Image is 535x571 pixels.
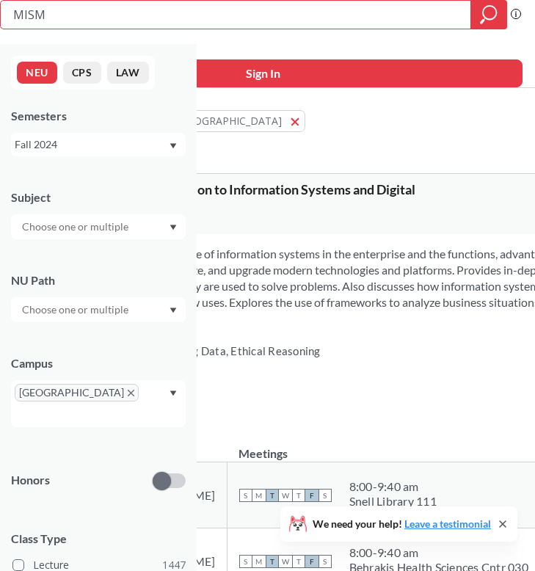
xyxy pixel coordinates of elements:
[319,555,332,568] span: S
[11,472,50,489] p: Honors
[305,555,319,568] span: F
[15,137,168,153] div: Fall 2024
[252,489,266,502] span: M
[11,189,186,206] div: Subject
[134,114,282,128] span: Campus: [GEOGRAPHIC_DATA]
[480,4,498,25] svg: magnifying glass
[63,62,101,84] button: CPS
[15,384,139,401] span: [GEOGRAPHIC_DATA]X to remove pill
[15,301,138,319] input: Choose one or multiple
[12,2,460,27] input: Class, professor, course number, "phrase"
[11,108,186,124] div: Semesters
[11,380,186,427] div: [GEOGRAPHIC_DATA]X to remove pillDropdown arrow
[11,272,186,288] div: NU Path
[11,297,186,322] div: Dropdown arrow
[114,344,321,357] span: Analyzing/Using Data, Ethical Reasoning
[170,390,177,396] svg: Dropdown arrow
[4,59,523,87] button: Sign In
[349,479,437,494] div: 8:00 - 9:40 am
[349,545,528,560] div: 8:00 - 9:40 am
[292,555,305,568] span: T
[17,62,57,84] button: NEU
[319,489,332,502] span: S
[66,181,415,214] span: MISM 2301 : Introduction to Information Systems and Digital Technologies
[349,494,437,509] div: Snell Library 111
[170,143,177,149] svg: Dropdown arrow
[125,110,305,132] button: Campus: [GEOGRAPHIC_DATA]
[15,218,138,236] input: Choose one or multiple
[404,517,491,530] a: Leave a testimonial
[170,225,177,230] svg: Dropdown arrow
[11,355,186,371] div: Campus
[107,62,149,84] button: LAW
[266,555,279,568] span: T
[266,489,279,502] span: T
[170,308,177,313] svg: Dropdown arrow
[11,214,186,239] div: Dropdown arrow
[292,489,305,502] span: T
[239,489,252,502] span: S
[279,489,292,502] span: W
[128,390,134,396] svg: X to remove pill
[239,555,252,568] span: S
[252,555,266,568] span: M
[11,133,186,156] div: Fall 2024Dropdown arrow
[305,489,319,502] span: F
[313,519,491,529] span: We need your help!
[11,531,186,547] span: Class Type
[279,555,292,568] span: W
